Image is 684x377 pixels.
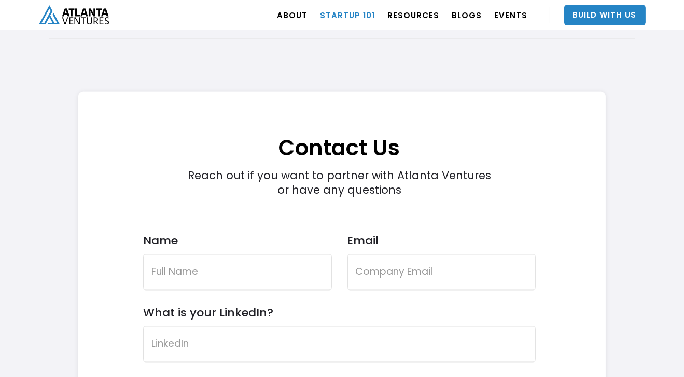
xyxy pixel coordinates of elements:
[388,1,440,30] a: RESOURCES
[143,254,332,291] input: Full Name
[143,234,332,248] label: Name
[495,1,528,30] a: EVENTS
[347,234,536,248] label: Email
[564,5,646,25] a: Build With Us
[452,1,482,30] a: BLOGS
[143,326,536,363] input: LinkedIn
[347,254,536,291] input: Company Email
[320,1,375,30] a: Startup 101
[143,306,273,320] label: What is your LinkedIn?
[143,103,536,163] h1: Contact Us
[182,169,496,198] div: Reach out if you want to partner with Atlanta Ventures or have any questions
[277,1,308,30] a: ABOUT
